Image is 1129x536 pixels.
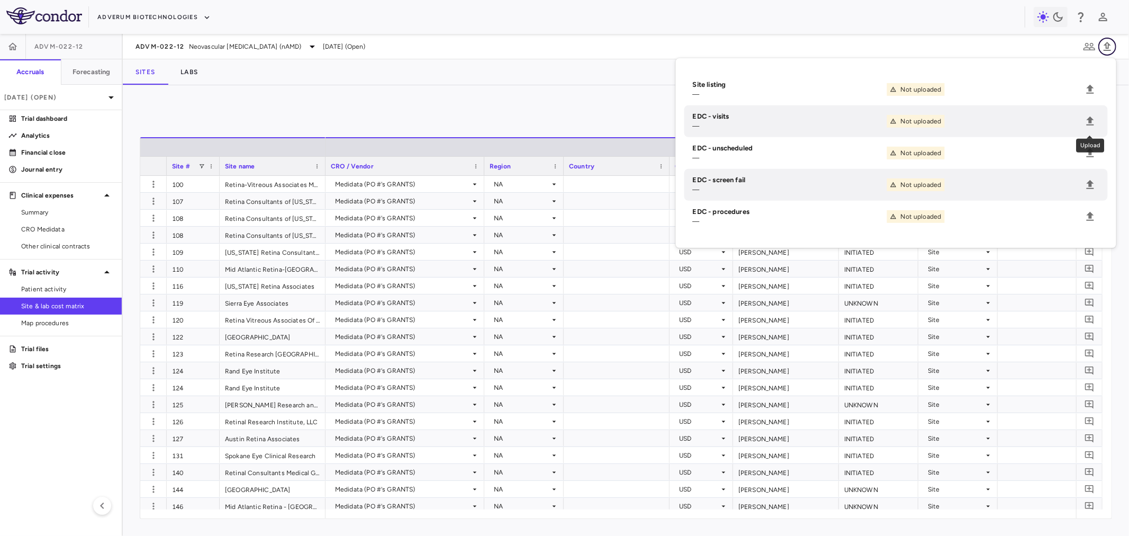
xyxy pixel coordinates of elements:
[1085,433,1095,443] svg: Add comment
[494,430,550,447] div: NA
[494,261,550,278] div: NA
[220,481,326,497] div: [GEOGRAPHIC_DATA]
[1082,245,1097,259] button: Add comment
[693,207,887,217] h6: EDC - procedures
[21,208,113,217] span: Summary
[335,447,471,464] div: Medidata (PO #'s GRANTS)
[1085,247,1095,257] svg: Add comment
[839,328,918,345] div: INITIATED
[928,481,984,498] div: Site
[167,430,220,446] div: 127
[167,311,220,328] div: 120
[1081,144,1099,162] span: Upload
[839,379,918,396] div: INITIATED
[34,42,84,51] span: ADVM-022-12
[901,212,942,221] span: Not uploaded
[679,413,719,430] div: USD
[1076,139,1104,153] div: Upload
[1085,416,1095,426] svg: Add comment
[679,244,719,261] div: USD
[569,163,594,170] span: Country
[21,301,113,311] span: Site & lab cost matrix
[733,278,839,294] div: [PERSON_NAME]
[331,163,374,170] span: CRO / Vendor
[839,498,918,514] div: UNKNOWN
[901,117,942,126] span: Not uploaded
[335,498,471,515] div: Medidata (PO #'s GRANTS)
[839,396,918,413] div: UNKNOWN
[220,176,326,192] div: Retina-Vitreous Associates Medical Group-[PERSON_NAME][GEOGRAPHIC_DATA]
[1081,208,1099,226] span: Upload
[225,163,255,170] span: Site name
[167,447,220,463] div: 131
[494,481,550,498] div: NA
[167,481,220,497] div: 144
[693,122,700,130] span: —
[1085,450,1095,460] svg: Add comment
[1082,397,1097,412] button: Add comment
[220,362,326,379] div: Rand Eye Institute
[16,67,44,77] h6: Accruals
[1085,298,1095,308] svg: Add comment
[167,227,220,243] div: 108
[189,42,302,51] span: Neovascular [MEDICAL_DATA] (nAMD)
[928,362,984,379] div: Site
[494,244,550,261] div: NA
[693,186,700,193] span: —
[494,328,550,345] div: NA
[733,311,839,328] div: [PERSON_NAME]
[733,379,839,396] div: [PERSON_NAME]
[1082,414,1097,428] button: Add comment
[1082,329,1097,344] button: Add comment
[494,294,550,311] div: NA
[220,345,326,362] div: Retina Research [GEOGRAPHIC_DATA][US_STATE]
[733,396,839,413] div: [PERSON_NAME]
[928,413,984,430] div: Site
[21,131,113,140] p: Analytics
[494,210,550,227] div: NA
[167,278,220,294] div: 116
[167,261,220,277] div: 110
[1082,363,1097,378] button: Add comment
[21,267,101,277] p: Trial activity
[167,210,220,226] div: 108
[839,447,918,463] div: INITIATED
[733,464,839,480] div: [PERSON_NAME]
[1085,399,1095,409] svg: Add comment
[220,447,326,463] div: Spokane Eye Clinical Research
[21,344,113,354] p: Trial files
[928,447,984,464] div: Site
[1082,346,1097,361] button: Add comment
[733,261,839,277] div: [PERSON_NAME]
[1085,382,1095,392] svg: Add comment
[1081,112,1099,130] span: Upload
[168,59,211,85] button: Labs
[1085,281,1095,291] svg: Add comment
[494,464,550,481] div: NA
[679,498,719,515] div: USD
[693,80,887,90] h6: Site listing
[733,244,839,260] div: [PERSON_NAME]
[335,261,471,278] div: Medidata (PO #'s GRANTS)
[1085,349,1095,359] svg: Add comment
[167,464,220,480] div: 140
[220,396,326,413] div: [PERSON_NAME] Research and Development Center
[494,498,550,515] div: NA
[335,210,471,227] div: Medidata (PO #'s GRANTS)
[928,294,984,311] div: Site
[839,362,918,379] div: INITIATED
[167,362,220,379] div: 124
[1085,365,1095,376] svg: Add comment
[928,244,984,261] div: Site
[167,413,220,430] div: 126
[1085,332,1095,342] svg: Add comment
[220,244,326,260] div: [US_STATE] Retina Consultants-[GEOGRAPHIC_DATA]
[494,396,550,413] div: NA
[839,345,918,362] div: INITIATED
[335,345,471,362] div: Medidata (PO #'s GRANTS)
[21,148,113,157] p: Financial close
[1081,81,1099,99] span: Upload
[1085,264,1095,274] svg: Add comment
[679,379,719,396] div: USD
[123,59,168,85] button: Sites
